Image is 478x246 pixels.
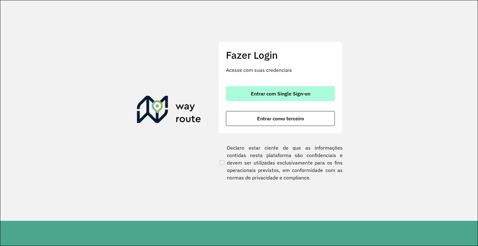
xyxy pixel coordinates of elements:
button: button [226,86,335,101]
button: button [226,111,335,126]
h2: Fazer Login [226,49,335,61]
span: Entrar como terceiro [257,116,304,121]
p: Acesse com suas credenciais [226,66,335,74]
span: Entrar com Single Sign-on [251,91,310,96]
img: Roteirizador AmbevTech [137,96,201,126]
label: Declaro estar ciente de que as informações contidas nesta plataforma são confidenciais e devem se... [218,144,343,181]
